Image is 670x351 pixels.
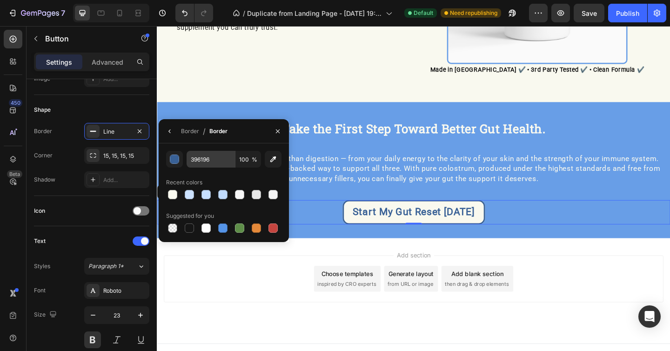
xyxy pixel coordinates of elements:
[34,175,55,184] div: Shadow
[34,127,52,135] div: Border
[34,262,50,270] div: Styles
[450,9,497,17] span: Need republishing
[45,33,124,44] p: Button
[181,127,199,135] div: Border
[136,103,423,121] strong: Take the First Step Toward Better Gut Health.
[157,26,670,351] iframe: Design area
[166,178,202,187] div: Recent colors
[297,44,530,51] span: Made in [GEOGRAPHIC_DATA] ✔️ • 3rd Party Tested ✔️ • Clean Formula ✔️
[84,258,149,275] button: Paragraph 1*
[202,189,357,216] a: Start My Gut Reset [DATE]
[243,8,245,18] span: /
[251,277,301,285] span: from URL or image
[7,170,22,178] div: Beta
[608,4,647,22] button: Publish
[414,9,433,17] span: Default
[582,9,597,17] span: Save
[574,4,604,22] button: Save
[103,152,147,160] div: 15, 15, 15, 15
[166,212,214,220] div: Suggested for you
[103,176,147,184] div: Add...
[252,155,257,164] span: %
[88,262,124,270] span: Paragraph 1*
[34,237,46,245] div: Text
[257,244,301,254] span: Add section
[34,309,59,321] div: Size
[34,286,46,295] div: Font
[103,287,147,295] div: Roboto
[252,265,301,275] div: Generate layout
[616,8,639,18] div: Publish
[34,106,51,114] div: Shape
[247,8,382,18] span: Duplicate from Landing Page - [DATE] 19:46:26
[12,176,33,185] div: Button
[175,4,213,22] div: Undo/Redo
[34,207,45,215] div: Icon
[92,57,123,67] p: Advanced
[179,265,235,275] div: Choose templates
[34,151,53,160] div: Corner
[9,99,22,107] div: 450
[213,195,346,210] p: Start My Gut Reset [DATE]
[638,305,661,328] div: Open Intercom Messenger
[4,4,69,22] button: 7
[103,128,130,136] div: Line
[46,57,72,67] p: Settings
[174,277,238,285] span: inspired by CRO experts
[61,7,65,19] p: 7
[320,265,377,275] div: Add blank section
[11,140,547,171] span: Your gut influences so much more than digestion — from your daily energy to the clarity of your s...
[209,127,228,135] div: Border
[187,151,235,168] input: Eg: FFFFFF
[103,75,147,83] div: Add...
[313,277,382,285] span: then drag & drop elements
[203,126,206,137] span: /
